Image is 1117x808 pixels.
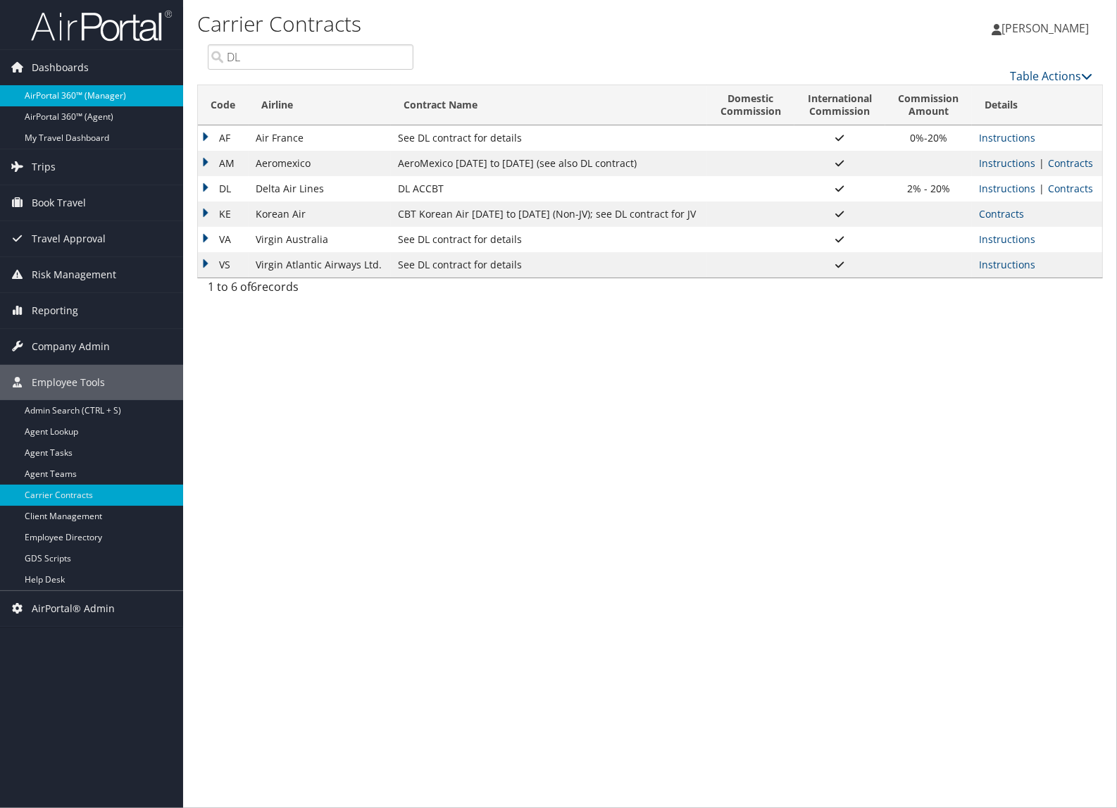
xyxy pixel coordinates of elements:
td: Aeromexico [249,151,391,176]
div: 1 to 6 of records [208,278,413,302]
th: Airline: activate to sort column ascending [249,85,391,125]
a: View Contracts [1048,182,1093,195]
td: Virgin Atlantic Airways Ltd. [249,252,391,278]
td: AF [198,125,249,151]
img: airportal-logo.png [31,9,172,42]
h1: Carrier Contracts [197,9,801,39]
th: Contract Name: activate to sort column ascending [391,85,707,125]
td: See DL contract for details [391,125,707,151]
a: View Contracts [979,207,1024,220]
span: | [1035,156,1048,170]
td: Virgin Australia [249,227,391,252]
td: Delta Air Lines [249,176,391,201]
span: | [1035,182,1048,195]
td: DL ACCBT [391,176,707,201]
span: [PERSON_NAME] [1001,20,1089,36]
span: Dashboards [32,50,89,85]
a: [PERSON_NAME] [992,7,1103,49]
span: 6 [251,279,257,294]
span: AirPortal® Admin [32,591,115,626]
a: View Contracts [1048,156,1093,170]
span: Travel Approval [32,221,106,256]
a: View Ticketing Instructions [979,156,1035,170]
a: Table Actions [1010,68,1092,84]
td: Air France [249,125,391,151]
td: KE [198,201,249,227]
th: Code: activate to sort column descending [198,85,249,125]
span: Book Travel [32,185,86,220]
span: Reporting [32,293,78,328]
td: See DL contract for details [391,252,707,278]
th: DomesticCommission: activate to sort column ascending [707,85,794,125]
td: VS [198,252,249,278]
span: Risk Management [32,257,116,292]
td: 2% - 20% [885,176,973,201]
td: 0%-20% [885,125,973,151]
span: Company Admin [32,329,110,364]
a: View Ticketing Instructions [979,131,1035,144]
td: VA [198,227,249,252]
th: Details: activate to sort column ascending [972,85,1102,125]
td: DL [198,176,249,201]
td: See DL contract for details [391,227,707,252]
a: View Ticketing Instructions [979,182,1035,195]
th: CommissionAmount: activate to sort column ascending [885,85,973,125]
th: InternationalCommission: activate to sort column ascending [794,85,885,125]
td: CBT Korean Air [DATE] to [DATE] (Non-JV); see DL contract for JV [391,201,707,227]
input: Search [208,44,413,70]
td: Korean Air [249,201,391,227]
span: Trips [32,149,56,185]
a: View Ticketing Instructions [979,232,1035,246]
a: View Ticketing Instructions [979,258,1035,271]
td: AeroMexico [DATE] to [DATE] (see also DL contract) [391,151,707,176]
span: Employee Tools [32,365,105,400]
td: AM [198,151,249,176]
